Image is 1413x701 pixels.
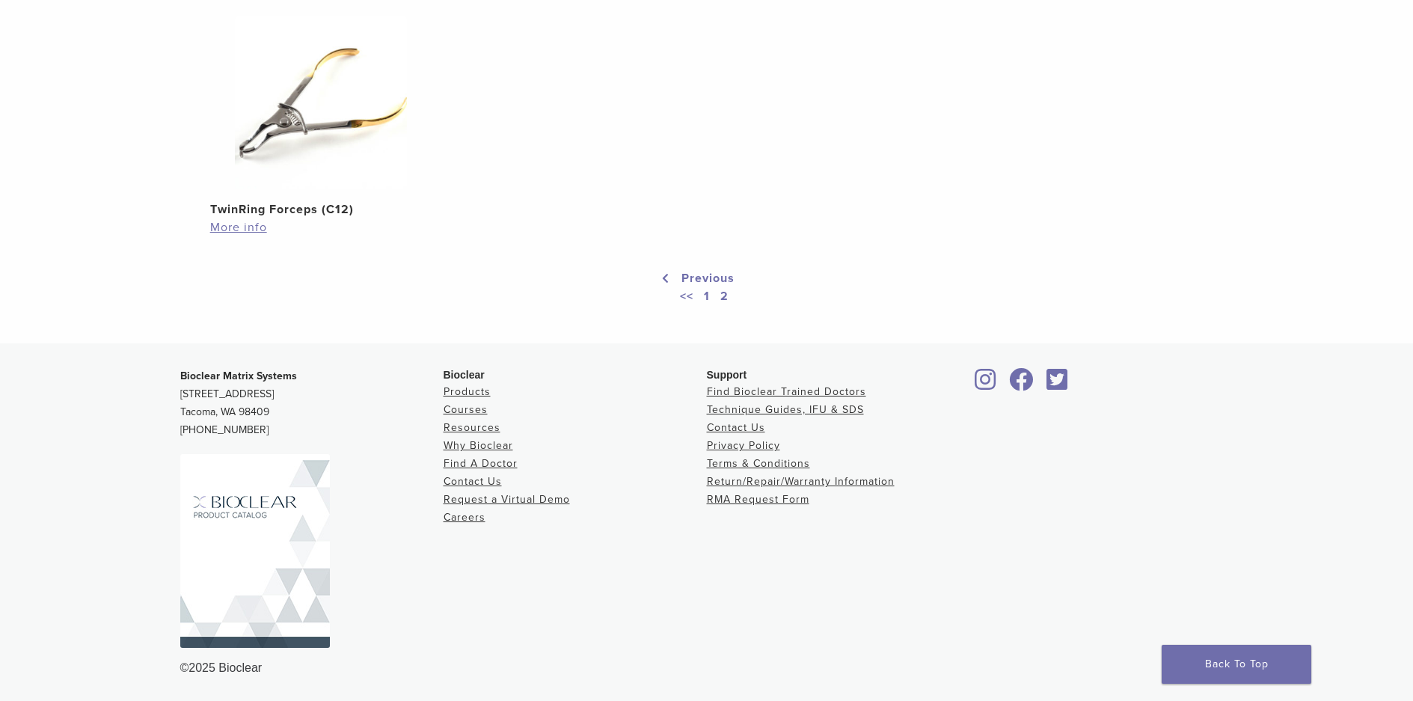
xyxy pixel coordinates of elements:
[444,421,500,434] a: Resources
[681,271,735,286] span: Previous
[191,16,452,218] a: TwinRing Forceps (C12)TwinRing Forceps (C12)
[707,421,765,434] a: Contact Us
[1162,645,1311,684] a: Back To Top
[180,370,297,382] strong: Bioclear Matrix Systems
[180,367,444,439] p: [STREET_ADDRESS] Tacoma, WA 98409 [PHONE_NUMBER]
[180,454,330,648] img: Bioclear
[444,511,485,524] a: Careers
[444,493,570,506] a: Request a Virtual Demo
[717,287,732,305] a: 2
[707,385,866,398] a: Find Bioclear Trained Doctors
[707,439,780,452] a: Privacy Policy
[1042,377,1073,392] a: Bioclear
[444,369,485,381] span: Bioclear
[707,457,810,470] a: Terms & Conditions
[210,218,432,236] a: More info
[1005,377,1039,392] a: Bioclear
[701,287,713,305] a: 1
[707,475,895,488] a: Return/Repair/Warranty Information
[235,16,407,189] img: TwinRing Forceps (C12)
[444,385,491,398] a: Products
[210,200,432,218] h2: TwinRing Forceps (C12)
[707,493,809,506] a: RMA Request Form
[180,659,1233,677] div: ©2025 Bioclear
[677,287,696,305] a: <<
[444,475,502,488] a: Contact Us
[444,457,518,470] a: Find A Doctor
[444,403,488,416] a: Courses
[444,439,513,452] a: Why Bioclear
[707,403,864,416] a: Technique Guides, IFU & SDS
[707,369,747,381] span: Support
[970,377,1002,392] a: Bioclear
